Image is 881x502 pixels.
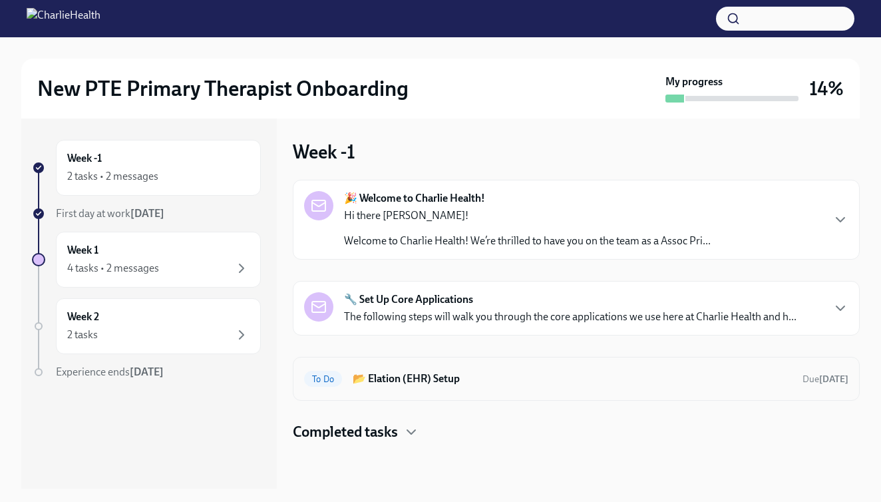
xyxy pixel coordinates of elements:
h2: New PTE Primary Therapist Onboarding [37,75,409,102]
div: 4 tasks • 2 messages [67,261,159,276]
a: Week 14 tasks • 2 messages [32,232,261,288]
h6: Week 2 [67,310,99,324]
span: First day at work [56,207,164,220]
p: Welcome to Charlie Health! We’re thrilled to have you on the team as a Assoc Pri... [344,234,711,248]
h6: Week 1 [67,243,98,258]
h6: 📂 Elation (EHR) Setup [353,372,792,386]
h3: Week -1 [293,140,355,164]
h3: 14% [809,77,844,101]
span: Due [802,374,848,385]
div: 2 tasks • 2 messages [67,169,158,184]
span: September 6th, 2025 09:00 [802,373,848,385]
a: Week -12 tasks • 2 messages [32,140,261,196]
strong: 🎉 Welcome to Charlie Health! [344,191,485,206]
a: Week 22 tasks [32,298,261,354]
a: First day at work[DATE] [32,206,261,221]
span: Experience ends [56,366,164,378]
strong: 🔧 Set Up Core Applications [344,292,473,307]
p: Hi there [PERSON_NAME]! [344,208,711,223]
h6: Week -1 [67,151,102,166]
p: The following steps will walk you through the core applications we use here at Charlie Health and... [344,310,796,324]
div: Completed tasks [293,422,860,442]
strong: [DATE] [130,366,164,378]
a: To Do📂 Elation (EHR) SetupDue[DATE] [304,368,848,389]
strong: [DATE] [819,374,848,385]
strong: [DATE] [130,207,164,220]
img: CharlieHealth [27,8,100,29]
span: To Do [304,374,342,384]
strong: My progress [665,75,723,89]
h4: Completed tasks [293,422,398,442]
div: 2 tasks [67,328,98,342]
